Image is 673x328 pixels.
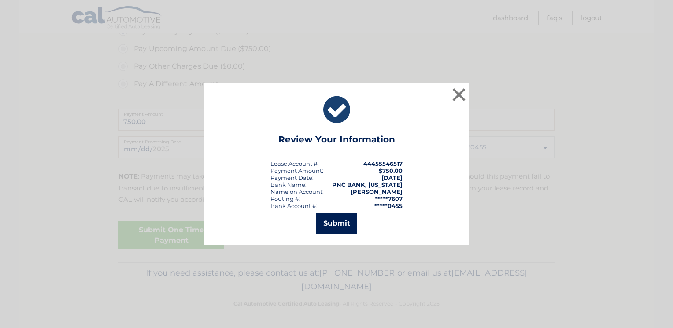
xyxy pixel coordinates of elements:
div: Lease Account #: [270,160,319,167]
strong: PNC BANK, [US_STATE] [332,181,403,188]
div: : [270,174,314,181]
button: × [450,86,468,103]
span: [DATE] [381,174,403,181]
div: Name on Account: [270,188,324,195]
div: Bank Account #: [270,202,318,209]
strong: [PERSON_NAME] [351,188,403,195]
span: Payment Date [270,174,312,181]
strong: 44455546517 [363,160,403,167]
div: Payment Amount: [270,167,323,174]
span: $750.00 [379,167,403,174]
h3: Review Your Information [278,134,395,149]
div: Bank Name: [270,181,307,188]
button: Submit [316,213,357,234]
div: Routing #: [270,195,300,202]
